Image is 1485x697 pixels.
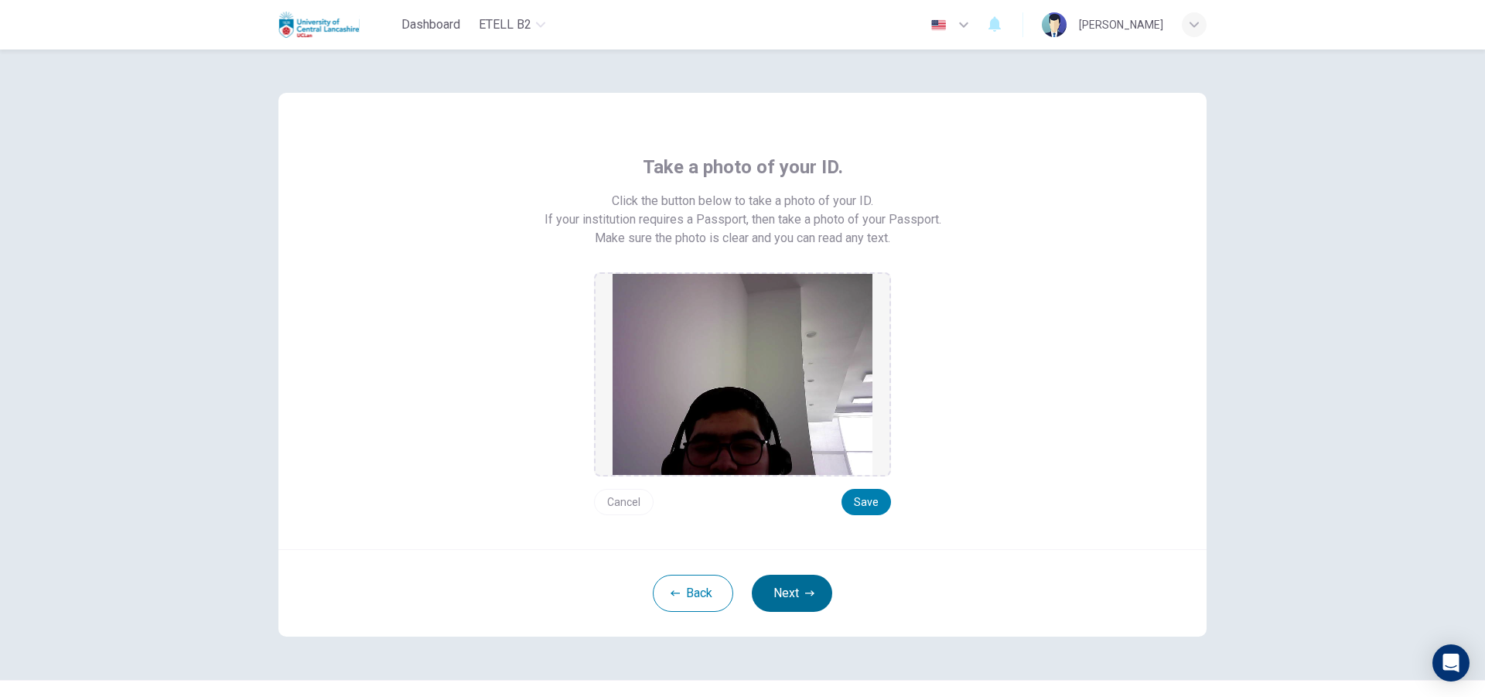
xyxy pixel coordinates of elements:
button: eTELL B2 [473,11,551,39]
button: Back [653,575,733,612]
button: Next [752,575,832,612]
img: en [929,19,948,31]
img: preview screemshot [613,274,872,475]
div: Open Intercom Messenger [1432,644,1470,682]
div: [PERSON_NAME] [1079,15,1163,34]
span: eTELL B2 [479,15,531,34]
img: Uclan logo [278,9,360,40]
img: Profile picture [1042,12,1067,37]
span: Take a photo of your ID. [643,155,843,179]
span: Make sure the photo is clear and you can read any text. [595,229,890,248]
span: Click the button below to take a photo of your ID. If your institution requires a Passport, then ... [544,192,941,229]
button: Save [841,489,891,515]
button: Dashboard [395,11,466,39]
button: Cancel [594,489,654,515]
a: Uclan logo [278,9,395,40]
span: Dashboard [401,15,460,34]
